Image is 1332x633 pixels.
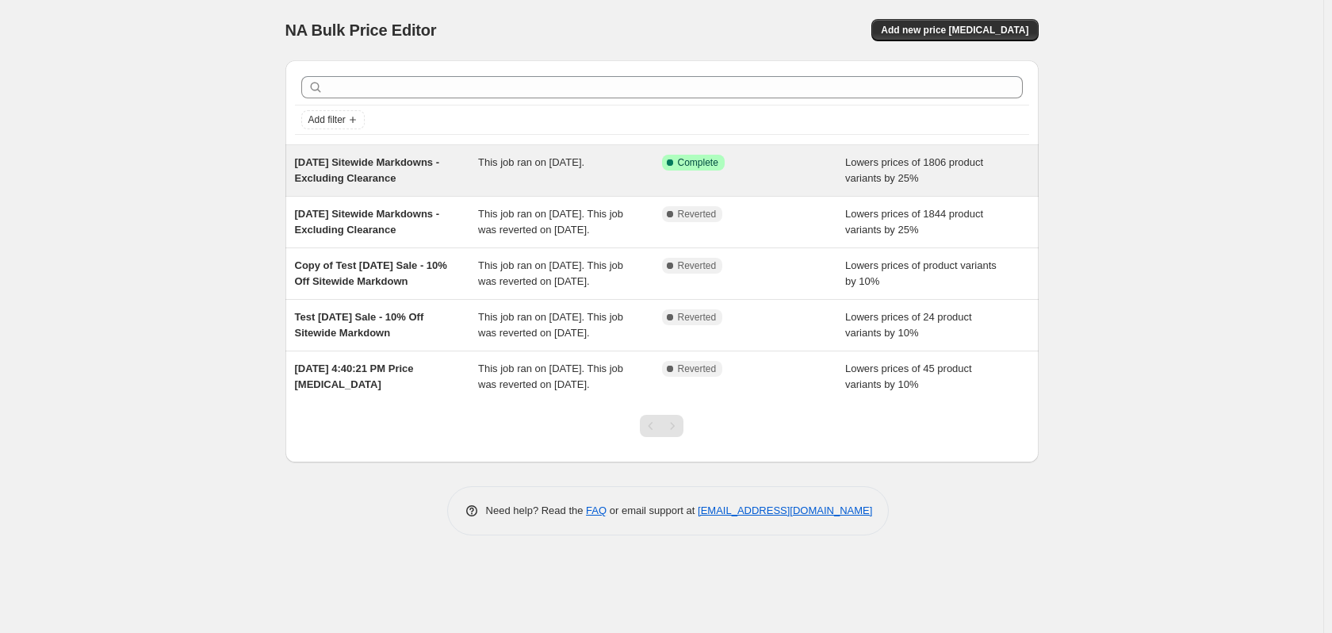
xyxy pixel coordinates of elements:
span: [DATE] Sitewide Markdowns - Excluding Clearance [295,156,440,184]
span: [DATE] Sitewide Markdowns - Excluding Clearance [295,208,440,236]
span: Add new price [MEDICAL_DATA] [881,24,1028,36]
span: Reverted [678,259,717,272]
span: Lowers prices of product variants by 10% [845,259,997,287]
nav: Pagination [640,415,683,437]
span: Lowers prices of 1844 product variants by 25% [845,208,983,236]
span: Lowers prices of 1806 product variants by 25% [845,156,983,184]
span: This job ran on [DATE]. This job was reverted on [DATE]. [478,363,623,390]
span: Reverted [678,208,717,221]
span: This job ran on [DATE]. This job was reverted on [DATE]. [478,311,623,339]
span: Reverted [678,363,717,375]
span: This job ran on [DATE]. This job was reverted on [DATE]. [478,208,623,236]
span: [DATE] 4:40:21 PM Price [MEDICAL_DATA] [295,363,414,390]
a: [EMAIL_ADDRESS][DOMAIN_NAME] [698,504,872,516]
span: or email support at [607,504,698,516]
span: Test [DATE] Sale - 10% Off Sitewide Markdown [295,311,424,339]
span: This job ran on [DATE]. [478,156,584,168]
span: NA Bulk Price Editor [285,21,437,39]
span: This job ran on [DATE]. This job was reverted on [DATE]. [478,259,623,287]
span: Copy of Test [DATE] Sale - 10% Off Sitewide Markdown [295,259,447,287]
span: Lowers prices of 24 product variants by 10% [845,311,972,339]
span: Reverted [678,311,717,324]
span: Lowers prices of 45 product variants by 10% [845,363,972,390]
span: Add filter [308,113,346,126]
button: Add new price [MEDICAL_DATA] [871,19,1038,41]
span: Complete [678,156,718,169]
button: Add filter [301,110,365,129]
a: FAQ [586,504,607,516]
span: Need help? Read the [486,504,587,516]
